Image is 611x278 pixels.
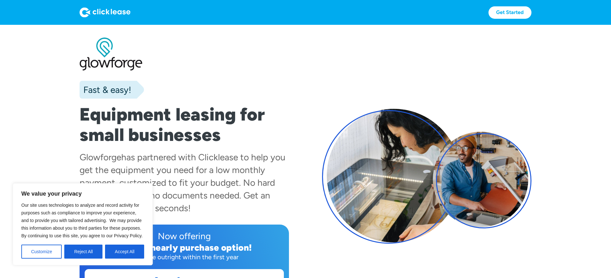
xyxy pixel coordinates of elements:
[80,152,285,213] div: has partnered with Clicklease to help you get the equipment you need for a low monthly payment, c...
[13,183,153,265] div: We value your privacy
[21,203,143,238] span: Our site uses technologies to analyze and record activity for purposes such as compliance to impr...
[488,6,531,19] a: Get Started
[21,190,144,198] p: We value your privacy
[156,242,252,253] div: early purchase option!
[80,7,130,17] img: Logo
[80,83,131,96] div: Fast & easy!
[64,245,102,259] button: Reject All
[85,253,284,261] div: Purchase outright within the first year
[105,245,144,259] button: Accept All
[80,104,289,145] h1: Equipment leasing for small businesses
[85,230,284,242] div: Now offering
[21,245,62,259] button: Customize
[80,152,121,163] div: Glowforge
